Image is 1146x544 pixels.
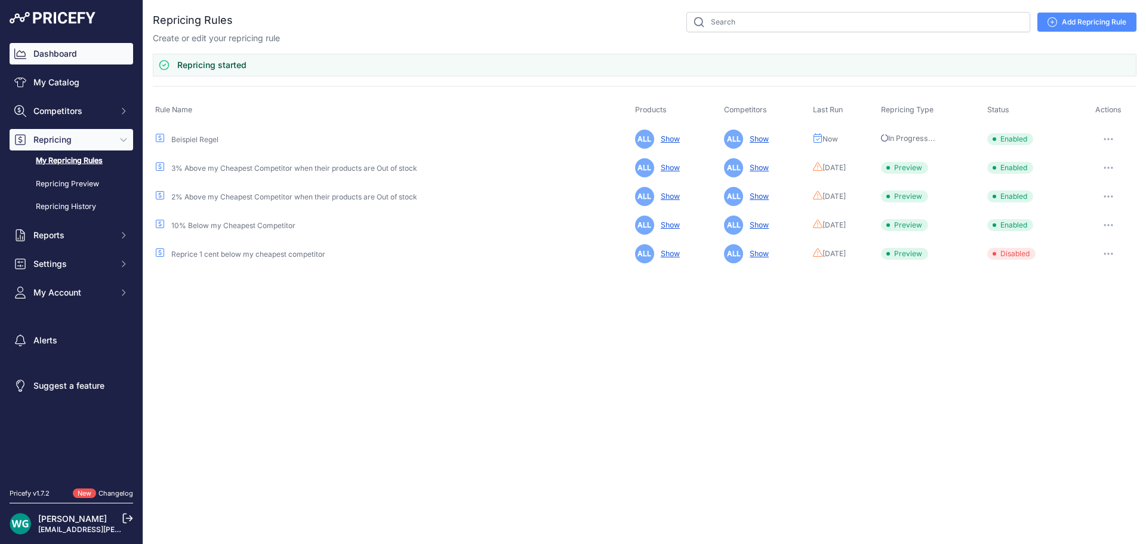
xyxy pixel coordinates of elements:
[656,134,680,143] a: Show
[881,105,934,114] span: Repricing Type
[10,282,133,303] button: My Account
[724,130,743,149] span: ALL
[1095,105,1122,114] span: Actions
[33,287,112,299] span: My Account
[686,12,1030,32] input: Search
[724,105,767,114] span: Competitors
[177,59,247,71] h3: Repricing started
[10,225,133,246] button: Reports
[724,216,743,235] span: ALL
[73,488,96,499] span: New
[745,249,769,258] a: Show
[822,249,846,259] span: [DATE]
[635,244,654,263] span: ALL
[656,220,680,229] a: Show
[10,43,133,474] nav: Sidebar
[987,105,1009,114] span: Status
[987,133,1033,145] span: Enabled
[33,229,112,241] span: Reports
[38,514,107,524] a: [PERSON_NAME]
[33,258,112,270] span: Settings
[171,135,218,144] a: Beispiel Regel
[745,163,769,172] a: Show
[987,248,1036,260] span: Disabled
[171,250,325,259] a: Reprice 1 cent below my cheapest competitor
[635,158,654,177] span: ALL
[745,192,769,201] a: Show
[656,192,680,201] a: Show
[155,105,192,114] span: Rule Name
[171,221,295,230] a: 10% Below my Cheapest Competitor
[153,32,280,44] p: Create or edit your repricing rule
[33,105,112,117] span: Competitors
[881,248,928,260] span: Preview
[10,43,133,64] a: Dashboard
[10,488,50,499] div: Pricefy v1.7.2
[10,72,133,93] a: My Catalog
[724,158,743,177] span: ALL
[881,219,928,231] span: Preview
[10,253,133,275] button: Settings
[10,129,133,150] button: Repricing
[813,105,843,114] span: Last Run
[33,134,112,146] span: Repricing
[635,130,654,149] span: ALL
[153,12,233,29] h2: Repricing Rules
[1037,13,1136,32] a: Add Repricing Rule
[745,220,769,229] a: Show
[10,174,133,195] a: Repricing Preview
[656,163,680,172] a: Show
[822,192,846,201] span: [DATE]
[10,375,133,397] a: Suggest a feature
[10,100,133,122] button: Competitors
[171,164,417,173] a: 3% Above my Cheapest Competitor when their products are Out of stock
[10,12,95,24] img: Pricefy Logo
[987,190,1033,202] span: Enabled
[656,249,680,258] a: Show
[987,219,1033,231] span: Enabled
[724,187,743,206] span: ALL
[10,150,133,171] a: My Repricing Rules
[635,187,654,206] span: ALL
[881,162,928,174] span: Preview
[171,192,417,201] a: 2% Above my Cheapest Competitor when their products are Out of stock
[822,134,838,144] span: Now
[10,330,133,351] a: Alerts
[745,134,769,143] a: Show
[635,105,667,114] span: Products
[635,216,654,235] span: ALL
[987,162,1033,174] span: Enabled
[881,134,935,143] span: In Progress...
[724,244,743,263] span: ALL
[822,163,846,173] span: [DATE]
[38,525,222,534] a: [EMAIL_ADDRESS][PERSON_NAME][DOMAIN_NAME]
[10,196,133,217] a: Repricing History
[98,489,133,497] a: Changelog
[822,220,846,230] span: [DATE]
[881,190,928,202] span: Preview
